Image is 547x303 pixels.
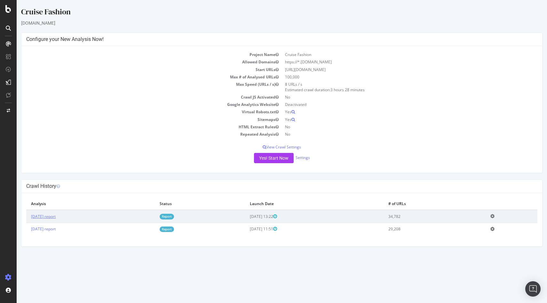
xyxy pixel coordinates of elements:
td: Project Name [10,51,265,58]
th: Status [138,198,228,210]
button: Yes! Start Now [237,153,277,163]
td: Crawl JS Activated [10,93,265,101]
a: Report [143,227,157,232]
td: Max Speed (URLs / s) [10,81,265,93]
span: [DATE] 11:51 [233,226,260,232]
td: 100,000 [265,73,521,81]
span: [DATE] 13:22 [233,214,260,219]
td: [URL][DOMAIN_NAME] [265,66,521,73]
td: 29,208 [367,223,469,235]
td: No [265,93,521,101]
th: # of URLs [367,198,469,210]
td: Virtual Robots.txt [10,108,265,116]
th: Analysis [10,198,138,210]
td: Allowed Domains [10,58,265,66]
td: Repeated Analysis [10,131,265,138]
td: No [265,123,521,131]
a: Settings [279,155,293,160]
td: Deactivated [265,101,521,108]
td: Cruise Fashion [265,51,521,58]
td: Yes [265,108,521,116]
td: 8 URLs / s Estimated crawl duration: [265,81,521,93]
div: Cruise Fashion [4,6,526,20]
td: Max # of Analysed URLs [10,73,265,81]
th: Launch Date [228,198,367,210]
td: Google Analytics Website [10,101,265,108]
td: 34,782 [367,210,469,223]
a: [DATE] report [14,226,39,232]
td: Sitemaps [10,116,265,123]
h4: Crawl History [10,183,521,189]
h4: Configure your New Analysis Now! [10,36,521,43]
span: 3 hours 28 minutes [314,87,348,92]
div: [DOMAIN_NAME] [4,20,526,26]
div: Open Intercom Messenger [525,281,541,297]
a: [DATE] report [14,214,39,219]
td: Yes [265,116,521,123]
td: No [265,131,521,138]
a: Report [143,214,157,219]
p: View Crawl Settings [10,144,521,150]
td: Start URLs [10,66,265,73]
td: https://*.[DOMAIN_NAME] [265,58,521,66]
td: HTML Extract Rules [10,123,265,131]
